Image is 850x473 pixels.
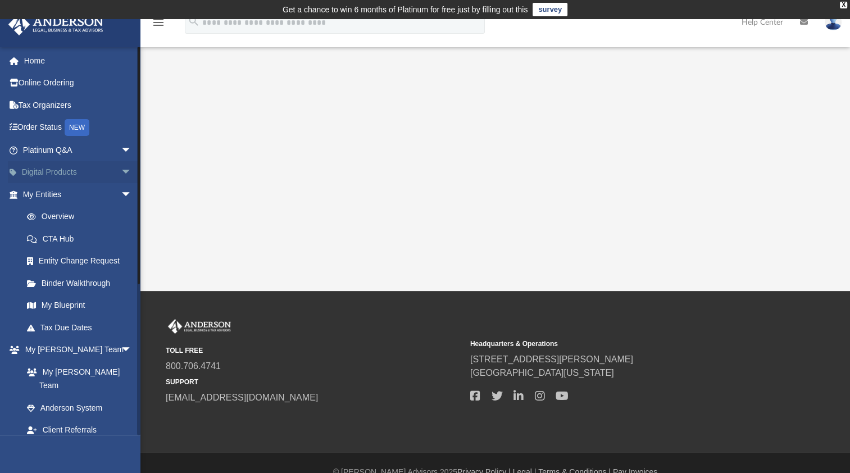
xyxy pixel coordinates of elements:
a: [GEOGRAPHIC_DATA][US_STATE] [470,368,614,378]
i: menu [152,16,165,29]
a: My [PERSON_NAME] Team [16,361,138,397]
a: [STREET_ADDRESS][PERSON_NAME] [470,354,633,364]
small: Headquarters & Operations [470,339,767,349]
a: Online Ordering [8,72,149,94]
a: Anderson System [16,397,143,419]
a: Entity Change Request [16,250,149,272]
a: Platinum Q&Aarrow_drop_down [8,139,149,161]
a: survey [533,3,567,16]
a: menu [152,21,165,29]
span: arrow_drop_down [121,183,143,206]
small: SUPPORT [166,377,462,387]
span: arrow_drop_down [121,161,143,184]
a: Home [8,49,149,72]
a: Order StatusNEW [8,116,149,139]
a: [EMAIL_ADDRESS][DOMAIN_NAME] [166,393,318,402]
a: CTA Hub [16,228,149,250]
a: Overview [16,206,149,228]
div: Get a chance to win 6 months of Platinum for free just by filling out this [283,3,528,16]
a: Tax Due Dates [16,316,149,339]
span: arrow_drop_down [121,339,143,362]
i: search [188,15,200,28]
img: Anderson Advisors Platinum Portal [5,13,107,35]
div: close [840,2,847,8]
a: My Blueprint [16,294,143,317]
a: 800.706.4741 [166,361,221,371]
a: My Entitiesarrow_drop_down [8,183,149,206]
a: Client Referrals [16,419,143,442]
a: Digital Productsarrow_drop_down [8,161,149,184]
small: TOLL FREE [166,345,462,356]
img: Anderson Advisors Platinum Portal [166,319,233,334]
span: arrow_drop_down [121,139,143,162]
a: Tax Organizers [8,94,149,116]
a: My [PERSON_NAME] Teamarrow_drop_down [8,339,143,361]
img: User Pic [825,14,842,30]
div: NEW [65,119,89,136]
a: Binder Walkthrough [16,272,149,294]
